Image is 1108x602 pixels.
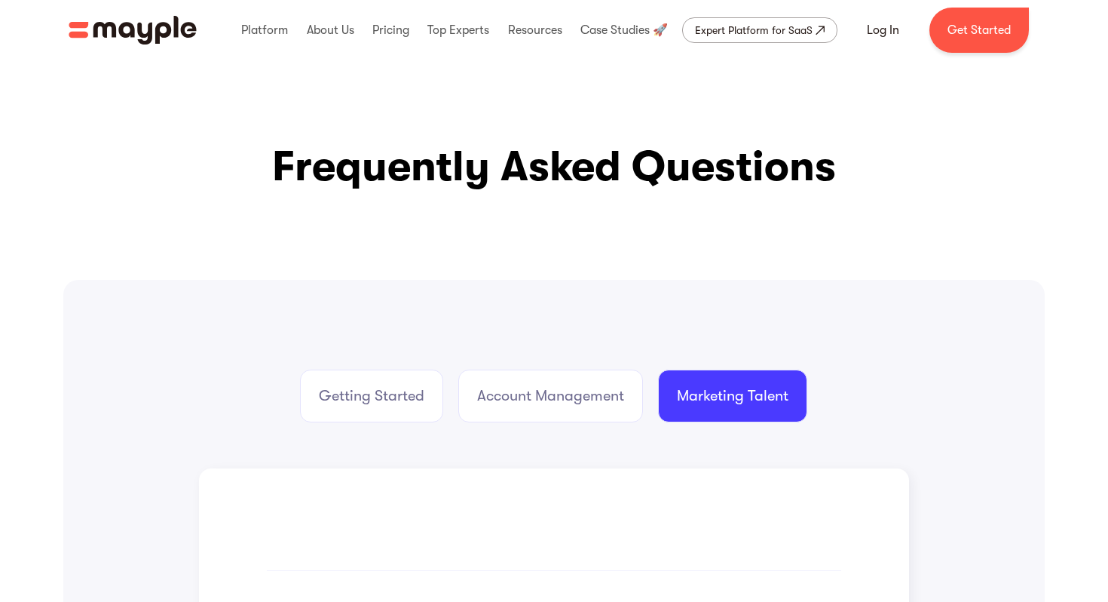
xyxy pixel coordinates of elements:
[424,6,493,54] div: Top Experts
[303,6,358,54] div: About Us
[369,6,413,54] div: Pricing
[319,385,424,407] div: Getting Started
[69,16,197,45] a: home
[477,385,624,407] div: Account Management
[682,17,837,43] a: Expert Platform for SaaS
[237,6,292,54] div: Platform
[113,137,995,197] h1: Frequently Asked Questions
[929,8,1029,53] a: Get Started
[849,12,917,48] a: Log In
[695,21,813,39] div: Expert Platform for SaaS
[504,6,566,54] div: Resources
[677,385,788,407] div: Marketing Talent
[69,16,197,45] img: Mayple logo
